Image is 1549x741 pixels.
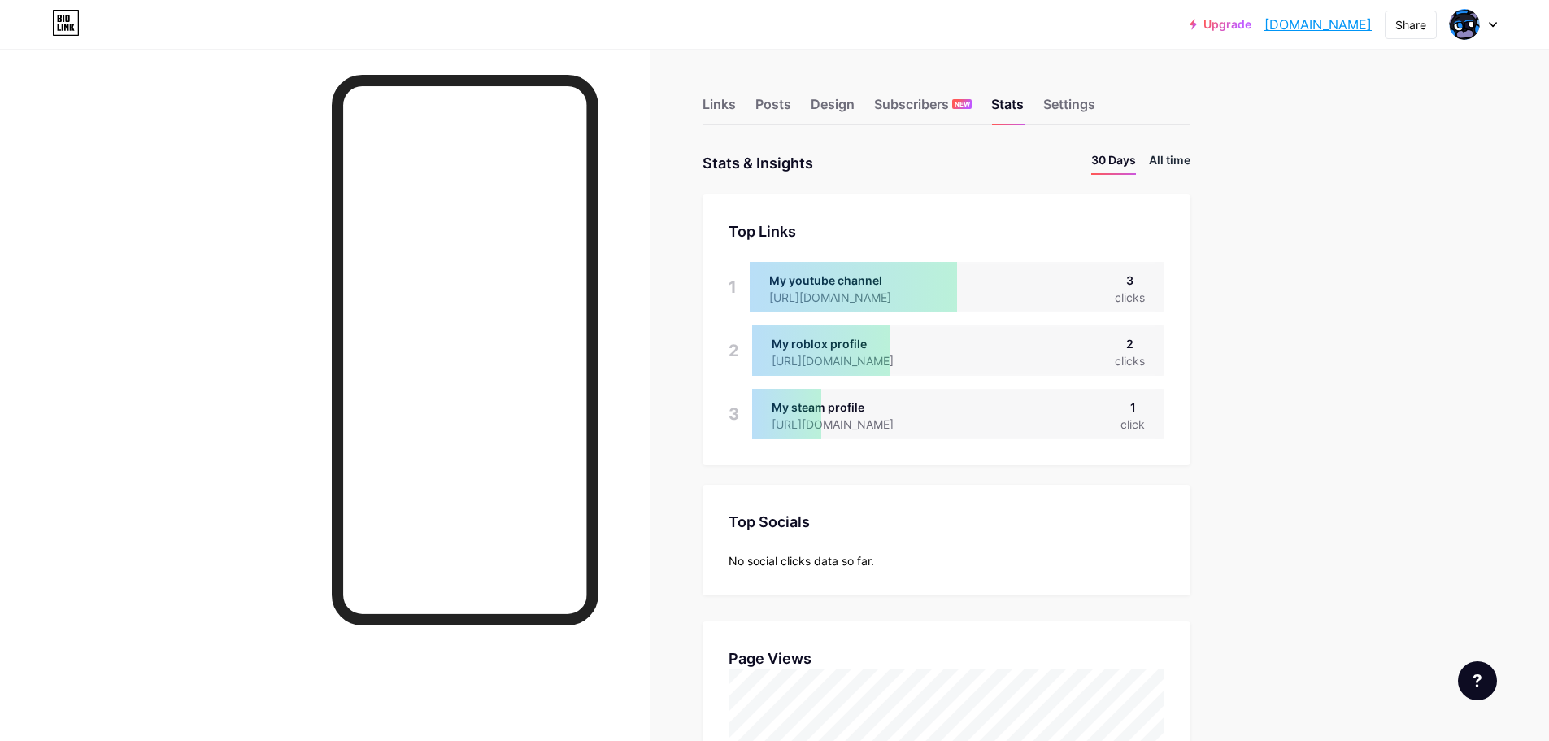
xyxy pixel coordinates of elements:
div: clicks [1115,352,1145,369]
div: Design [811,94,855,124]
div: Settings [1043,94,1095,124]
a: Upgrade [1190,18,1251,31]
div: Share [1395,16,1426,33]
div: No social clicks data so far. [729,552,1164,569]
div: Stats [991,94,1024,124]
div: 3 [1115,272,1145,289]
span: NEW [955,99,970,109]
li: All time [1149,151,1190,175]
div: 2 [729,325,739,376]
div: Subscribers [874,94,972,124]
div: Posts [755,94,791,124]
a: [DOMAIN_NAME] [1264,15,1372,34]
div: Top Links [729,220,1164,242]
div: 2 [1115,335,1145,352]
img: lufty120 [1449,9,1480,40]
div: Links [703,94,736,124]
div: Stats & Insights [703,151,813,175]
div: Page Views [729,647,1164,669]
li: 30 Days [1091,151,1136,175]
div: [URL][DOMAIN_NAME] [772,416,920,433]
div: 3 [729,389,739,439]
div: 1 [1120,399,1145,416]
div: click [1120,416,1145,433]
div: clicks [1115,289,1145,306]
div: 1 [729,262,737,312]
div: Top Socials [729,511,1164,533]
div: My steam profile [772,399,920,416]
